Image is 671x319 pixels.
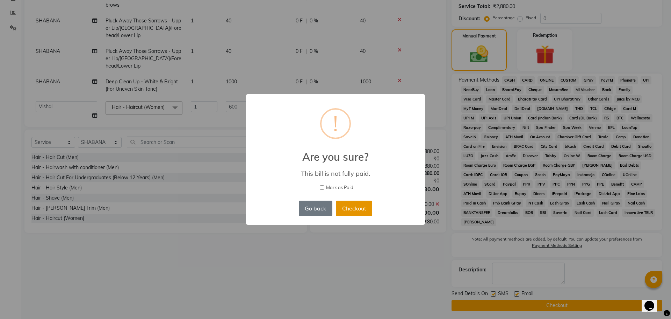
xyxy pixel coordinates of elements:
button: Go back [299,201,332,216]
div: ! [333,110,338,138]
span: Mark as Paid [326,184,353,191]
div: This bill is not fully paid. [256,169,415,178]
h2: Are you sure? [246,142,425,163]
iframe: chat widget [642,291,664,312]
input: Mark as Paid [320,185,324,190]
button: Checkout [336,201,372,216]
